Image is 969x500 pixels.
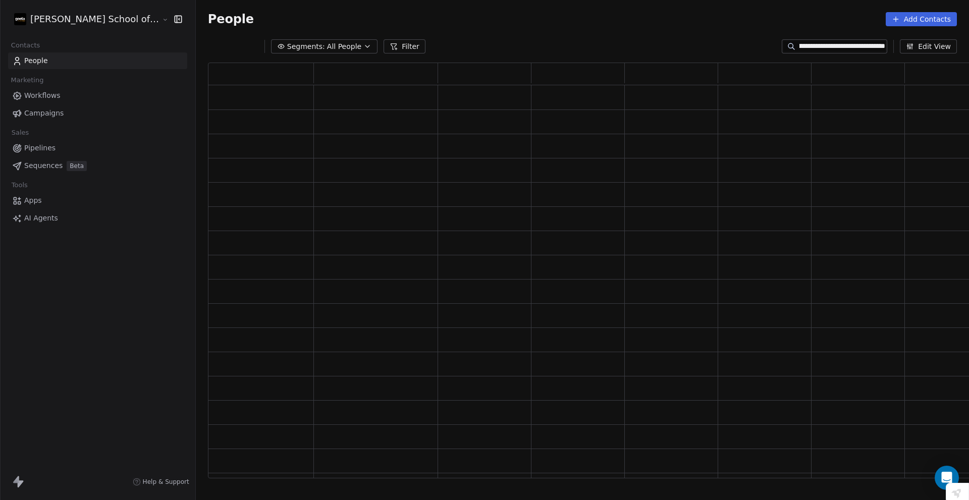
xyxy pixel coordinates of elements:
[327,41,361,52] span: All People
[12,11,155,28] button: [PERSON_NAME] School of Finance LLP
[208,12,254,27] span: People
[133,478,189,486] a: Help & Support
[24,195,42,206] span: Apps
[8,105,187,122] a: Campaigns
[8,87,187,104] a: Workflows
[24,143,56,153] span: Pipelines
[8,52,187,69] a: People
[7,38,44,53] span: Contacts
[384,39,425,53] button: Filter
[8,192,187,209] a: Apps
[7,178,32,193] span: Tools
[8,140,187,156] a: Pipelines
[900,39,957,53] button: Edit View
[143,478,189,486] span: Help & Support
[7,73,48,88] span: Marketing
[287,41,325,52] span: Segments:
[7,125,33,140] span: Sales
[8,210,187,227] a: AI Agents
[24,90,61,101] span: Workflows
[24,108,64,119] span: Campaigns
[935,466,959,490] div: Open Intercom Messenger
[8,157,187,174] a: SequencesBeta
[67,161,87,171] span: Beta
[14,13,26,25] img: Zeeshan%20Neck%20Print%20Dark.png
[24,213,58,224] span: AI Agents
[24,55,48,66] span: People
[24,160,63,171] span: Sequences
[30,13,159,26] span: [PERSON_NAME] School of Finance LLP
[886,12,957,26] button: Add Contacts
